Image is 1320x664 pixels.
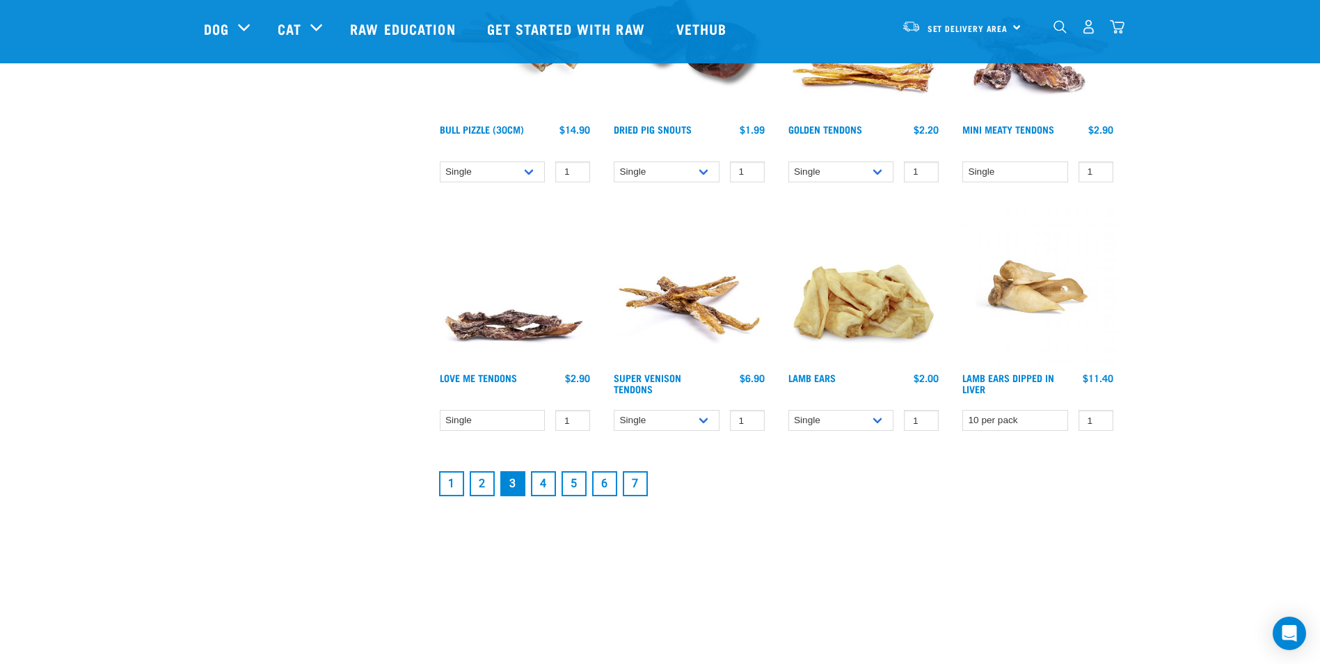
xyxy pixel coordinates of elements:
a: Goto page 5 [562,471,587,496]
input: 1 [730,161,765,183]
a: Goto page 7 [623,471,648,496]
img: van-moving.png [902,20,921,33]
input: 1 [730,410,765,432]
input: 1 [555,161,590,183]
div: $2.20 [914,124,939,135]
a: Dog [204,18,229,39]
a: Love Me Tendons [440,375,517,380]
img: user.png [1081,19,1096,34]
a: Lamb Ears [788,375,836,380]
a: Raw Education [336,1,472,56]
a: Goto page 4 [531,471,556,496]
div: $2.90 [1088,124,1113,135]
input: 1 [1079,161,1113,183]
a: Goto page 2 [470,471,495,496]
img: Lamb Ear Dipped Liver [959,207,1117,365]
img: home-icon-1@2x.png [1053,20,1067,33]
a: Goto page 6 [592,471,617,496]
a: Mini Meaty Tendons [962,127,1054,132]
a: Super Venison Tendons [614,375,681,391]
input: 1 [1079,410,1113,432]
div: $2.90 [565,372,590,384]
a: Dried Pig Snouts [614,127,692,132]
a: Goto page 1 [439,471,464,496]
div: $6.90 [740,372,765,384]
div: $1.99 [740,124,765,135]
input: 1 [555,410,590,432]
a: Vethub [662,1,745,56]
img: Pile Of Love Tendons For Pets [436,207,594,365]
div: Open Intercom Messenger [1273,617,1306,650]
img: 1286 Super Tendons 01 [610,207,768,365]
a: Cat [278,18,301,39]
input: 1 [904,410,939,432]
nav: pagination [436,468,1117,499]
img: home-icon@2x.png [1110,19,1124,34]
input: 1 [904,161,939,183]
a: Golden Tendons [788,127,862,132]
img: Pile Of Lamb Ears Treat For Pets [785,207,943,365]
a: Page 3 [500,471,525,496]
a: Get started with Raw [473,1,662,56]
div: $11.40 [1083,372,1113,384]
div: $14.90 [559,124,590,135]
div: $2.00 [914,372,939,384]
a: Lamb Ears Dipped in Liver [962,375,1054,391]
a: Bull Pizzle (30cm) [440,127,524,132]
span: Set Delivery Area [928,26,1008,31]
